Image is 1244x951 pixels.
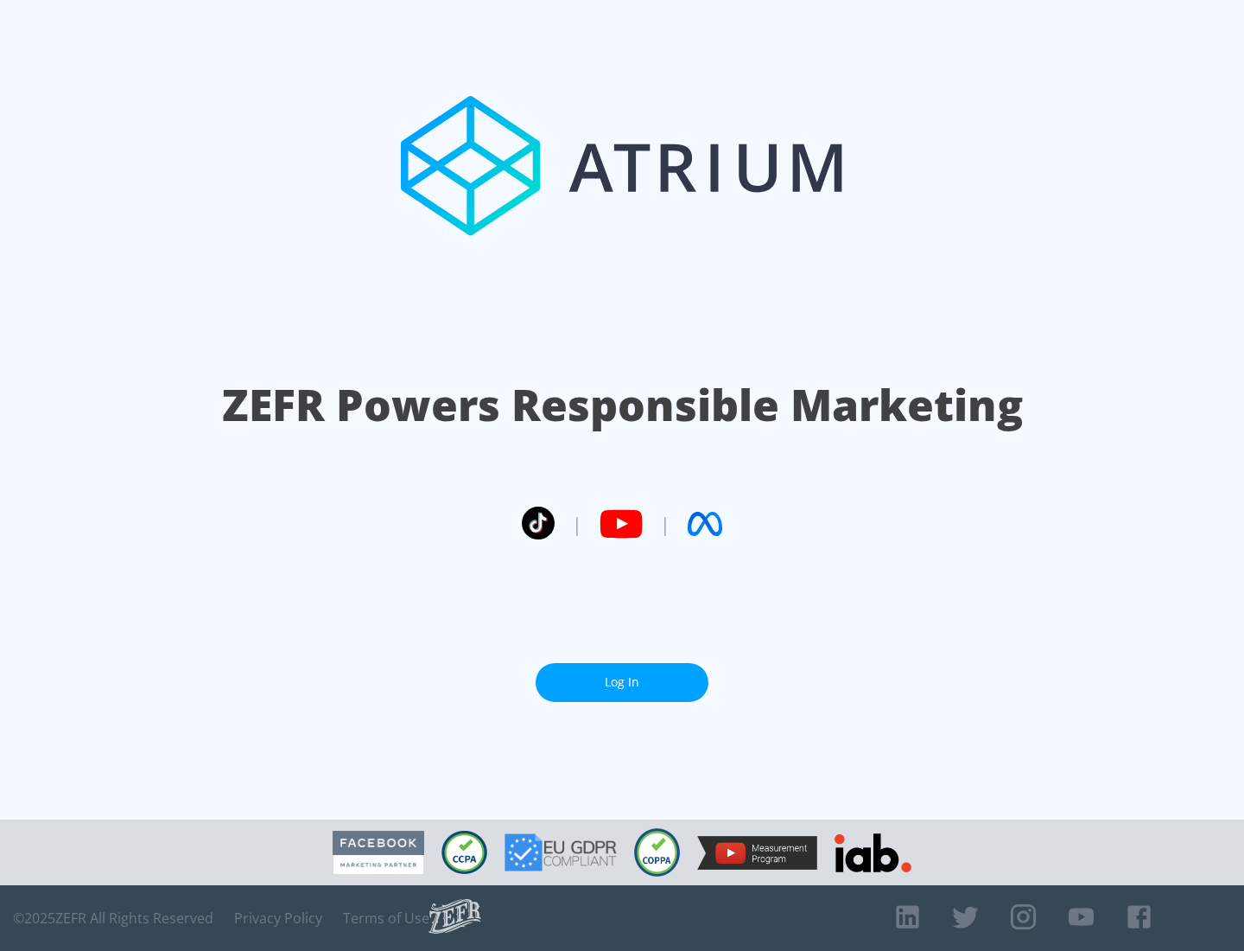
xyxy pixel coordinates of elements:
img: CCPA Compliant [441,831,487,874]
span: | [660,511,670,537]
img: GDPR Compliant [505,833,617,871]
span: | [572,511,582,537]
a: Privacy Policy [234,910,322,927]
a: Log In [536,663,708,702]
img: IAB [835,833,911,872]
span: © 2025 ZEFR All Rights Reserved [13,910,213,927]
img: COPPA Compliant [634,828,680,877]
h1: ZEFR Powers Responsible Marketing [222,375,1023,435]
img: Facebook Marketing Partner [333,831,424,875]
a: Terms of Use [343,910,429,927]
img: YouTube Measurement Program [697,836,817,870]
